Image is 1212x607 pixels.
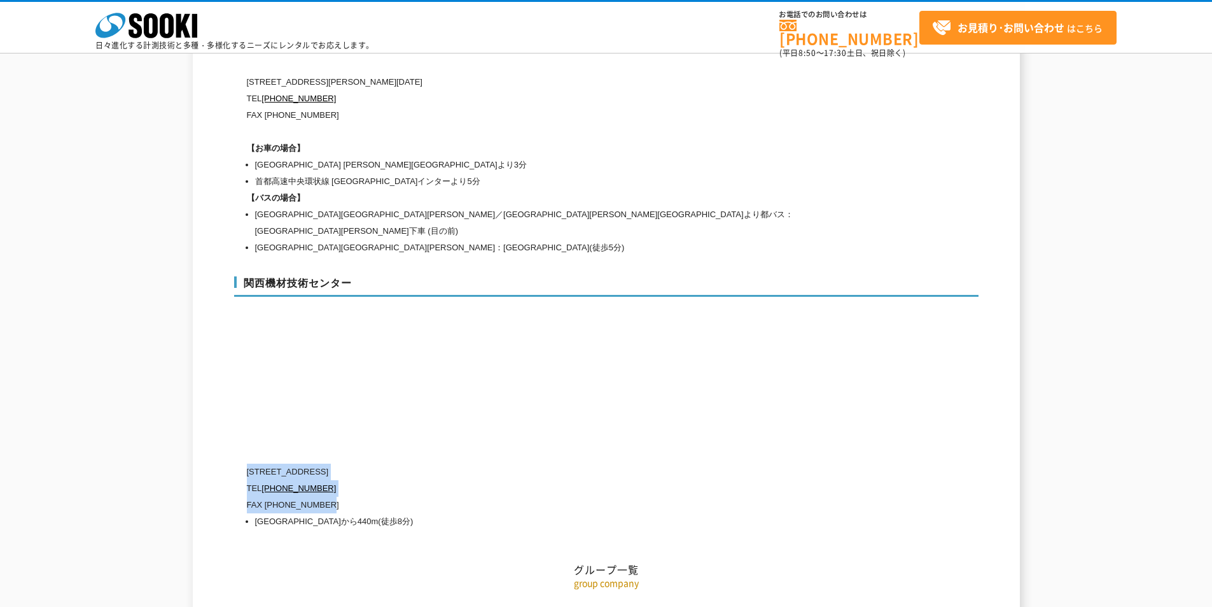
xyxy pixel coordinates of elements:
[234,576,979,590] p: group company
[779,20,919,46] a: [PHONE_NUMBER]
[247,140,858,157] h1: 【お車の場合】
[932,18,1103,38] span: はこちら
[255,173,858,190] li: 首都高速中央環状線 [GEOGRAPHIC_DATA]インターより5分
[779,11,919,18] span: お電話でのお問い合わせは
[247,107,858,124] p: FAX [PHONE_NUMBER]
[234,276,979,297] h3: 関西機材技術センター
[247,90,858,107] p: TEL
[779,47,905,59] span: (平日 ～ 土日、祝日除く)
[247,190,858,206] h1: 【バスの場合】
[247,497,858,513] p: FAX [PHONE_NUMBER]
[247,74,858,90] p: [STREET_ADDRESS][PERSON_NAME][DATE]
[255,157,858,173] li: [GEOGRAPHIC_DATA] [PERSON_NAME][GEOGRAPHIC_DATA]より3分
[247,464,858,480] p: [STREET_ADDRESS]
[261,94,336,103] a: [PHONE_NUMBER]
[247,480,858,497] p: TEL
[919,11,1117,45] a: お見積り･お問い合わせはこちら
[798,47,816,59] span: 8:50
[255,513,858,530] li: [GEOGRAPHIC_DATA]から440m(徒歩8分)
[255,206,858,239] li: [GEOGRAPHIC_DATA][GEOGRAPHIC_DATA][PERSON_NAME]／[GEOGRAPHIC_DATA][PERSON_NAME][GEOGRAPHIC_DATA]より...
[255,239,858,256] li: [GEOGRAPHIC_DATA][GEOGRAPHIC_DATA][PERSON_NAME]：[GEOGRAPHIC_DATA](徒歩5分)
[95,41,374,49] p: 日々進化する計測技術と多種・多様化するニーズにレンタルでお応えします。
[234,436,979,576] h2: グループ一覧
[824,47,847,59] span: 17:30
[958,20,1064,35] strong: お見積り･お問い合わせ
[261,483,336,493] a: [PHONE_NUMBER]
